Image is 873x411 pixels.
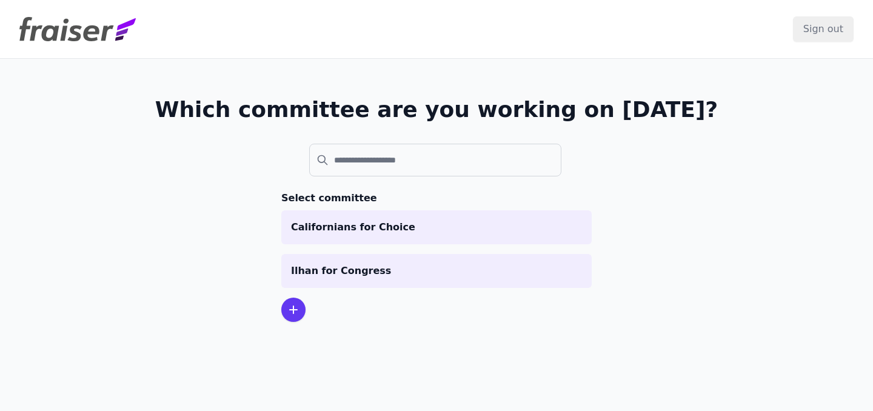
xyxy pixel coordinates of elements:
[281,254,592,288] a: Ilhan for Congress
[19,17,136,41] img: Fraiser Logo
[291,264,582,278] p: Ilhan for Congress
[155,98,718,122] h1: Which committee are you working on [DATE]?
[291,220,582,235] p: Californians for Choice
[281,210,592,244] a: Californians for Choice
[281,191,592,206] h3: Select committee
[793,16,854,42] input: Sign out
